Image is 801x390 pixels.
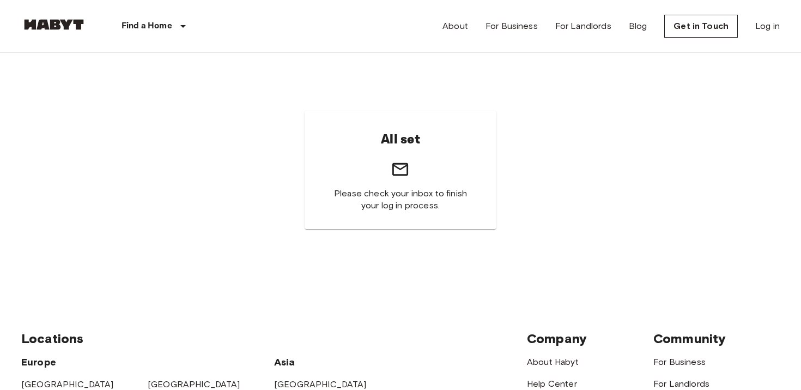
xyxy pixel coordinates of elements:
a: Log in [755,20,780,33]
a: Blog [629,20,647,33]
a: [GEOGRAPHIC_DATA] [274,379,367,389]
a: About Habyt [527,357,579,367]
a: [GEOGRAPHIC_DATA] [21,379,114,389]
span: Company [527,331,587,346]
span: Europe [21,356,56,368]
p: Find a Home [122,20,172,33]
a: Get in Touch [664,15,738,38]
span: Locations [21,331,83,346]
a: For Landlords [555,20,611,33]
img: Habyt [21,19,87,30]
a: [GEOGRAPHIC_DATA] [148,379,240,389]
span: Asia [274,356,295,368]
span: Community [653,331,726,346]
a: About [442,20,468,33]
a: Help Center [527,379,577,389]
a: For Landlords [653,379,709,389]
h6: All set [381,128,420,151]
span: Please check your inbox to finish your log in process. [331,188,471,212]
a: For Business [486,20,538,33]
a: For Business [653,357,706,367]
